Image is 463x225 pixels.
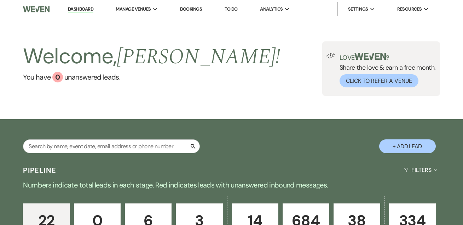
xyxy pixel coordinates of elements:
div: 0 [52,72,63,82]
span: Settings [348,6,368,13]
button: Filters [401,161,440,179]
button: Click to Refer a Venue [340,74,418,87]
h2: Welcome, [23,41,280,72]
img: weven-logo-green.svg [354,53,386,60]
h3: Pipeline [23,165,56,175]
div: Share the love & earn a free month. [335,53,436,87]
img: Weven Logo [23,2,50,17]
a: Dashboard [68,6,93,13]
input: Search by name, event date, email address or phone number [23,139,200,153]
button: + Add Lead [379,139,436,153]
span: Manage Venues [116,6,151,13]
span: [PERSON_NAME] ! [117,41,280,73]
span: Analytics [260,6,283,13]
p: Love ? [340,53,436,61]
a: You have 0 unanswered leads. [23,72,280,82]
a: Bookings [180,6,202,12]
img: loud-speaker-illustration.svg [326,53,335,58]
a: To Do [225,6,238,12]
span: Resources [397,6,422,13]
